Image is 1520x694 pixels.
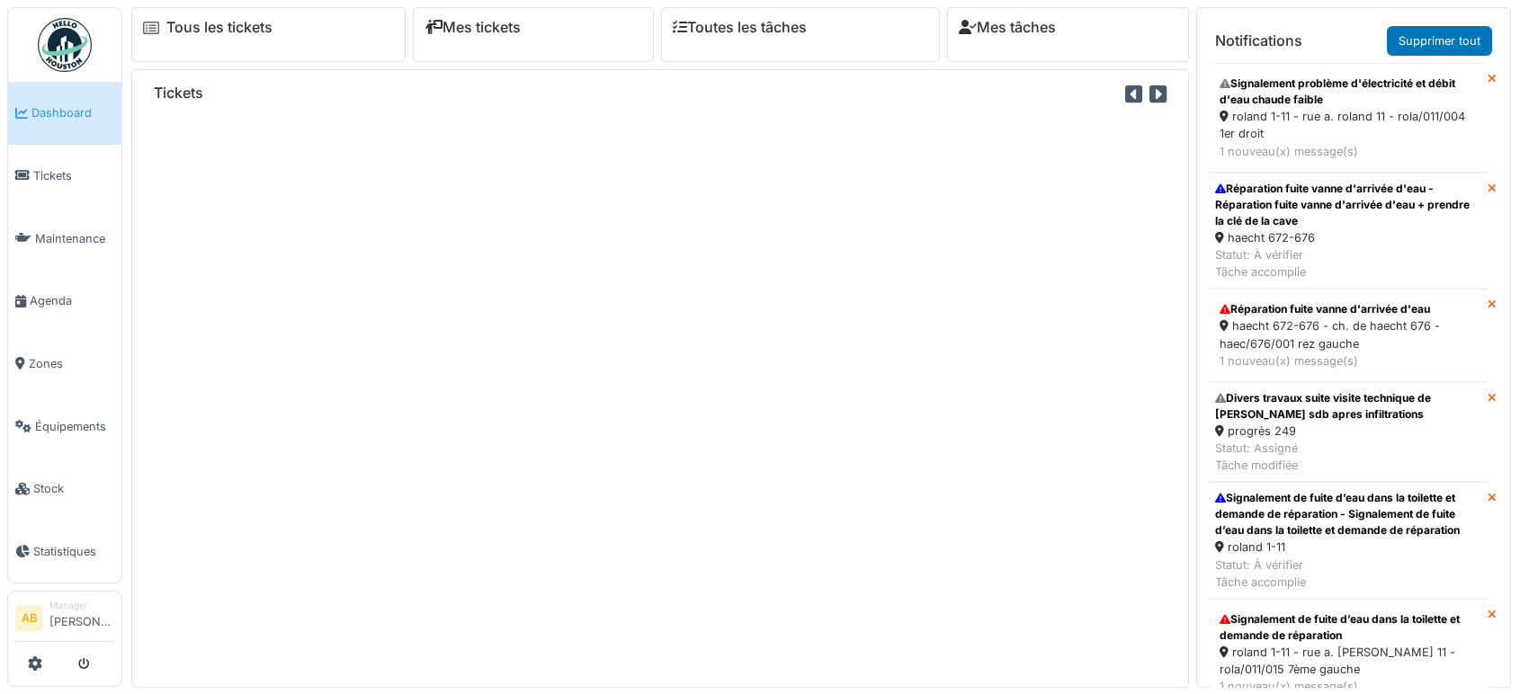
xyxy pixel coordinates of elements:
[1220,143,1476,160] div: 1 nouveau(x) message(s)
[1220,644,1476,678] div: roland 1-11 - rue a. [PERSON_NAME] 11 - rola/011/015 7ème gauche
[8,458,121,520] a: Stock
[1220,301,1476,317] div: Réparation fuite vanne d'arrivée d'eau
[1208,289,1488,382] a: Réparation fuite vanne d'arrivée d'eau haecht 672-676 - ch. de haecht 676 - haec/676/001 rez gauc...
[1208,482,1488,599] a: Signalement de fuite d’eau dans la toilette et demande de réparation - Signalement de fuite d’eau...
[1215,390,1480,423] div: Divers travaux suite visite technique de [PERSON_NAME] sdb apres infiltrations
[8,395,121,458] a: Équipements
[1215,538,1480,556] div: roland 1-11
[8,270,121,333] a: Agenda
[1215,440,1480,474] div: Statut: Assigné Tâche modifiée
[49,599,114,612] div: Manager
[49,599,114,637] li: [PERSON_NAME]
[1220,108,1476,142] div: roland 1-11 - rue a. roland 11 - rola/011/004 1er droit
[38,18,92,72] img: Badge_color-CXgf-gQk.svg
[8,145,121,208] a: Tickets
[35,230,114,247] span: Maintenance
[1220,76,1476,108] div: Signalement problème d'électricité et débit d'eau chaude faible
[33,480,114,497] span: Stock
[959,19,1056,36] a: Mes tâches
[15,599,114,642] a: AB Manager[PERSON_NAME]
[8,333,121,396] a: Zones
[8,82,121,145] a: Dashboard
[425,19,521,36] a: Mes tickets
[8,207,121,270] a: Maintenance
[35,418,114,435] span: Équipements
[15,605,42,632] li: AB
[1215,229,1480,246] div: haecht 672-676
[33,167,114,184] span: Tickets
[1215,181,1480,229] div: Réparation fuite vanne d'arrivée d'eau - Réparation fuite vanne d'arrivée d'eau + prendre la clé ...
[1215,423,1480,440] div: progrès 249
[1220,317,1476,351] div: haecht 672-676 - ch. de haecht 676 - haec/676/001 rez gauche
[31,104,114,121] span: Dashboard
[1215,490,1480,538] div: Signalement de fuite d’eau dans la toilette et demande de réparation - Signalement de fuite d’eau...
[1220,611,1476,644] div: Signalement de fuite d’eau dans la toilette et demande de réparation
[1387,26,1492,56] a: Supprimer tout
[166,19,273,36] a: Tous les tickets
[1220,352,1476,369] div: 1 nouveau(x) message(s)
[1208,63,1488,173] a: Signalement problème d'électricité et débit d'eau chaude faible roland 1-11 - rue a. roland 11 - ...
[1208,382,1488,483] a: Divers travaux suite visite technique de [PERSON_NAME] sdb apres infiltrations progrès 249 Statut...
[1215,246,1480,280] div: Statut: À vérifier Tâche accomplie
[1215,556,1480,591] div: Statut: À vérifier Tâche accomplie
[1208,173,1488,289] a: Réparation fuite vanne d'arrivée d'eau - Réparation fuite vanne d'arrivée d'eau + prendre la clé ...
[8,520,121,583] a: Statistiques
[33,543,114,560] span: Statistiques
[30,292,114,309] span: Agenda
[29,355,114,372] span: Zones
[154,85,203,102] h6: Tickets
[1215,32,1302,49] h6: Notifications
[673,19,807,36] a: Toutes les tâches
